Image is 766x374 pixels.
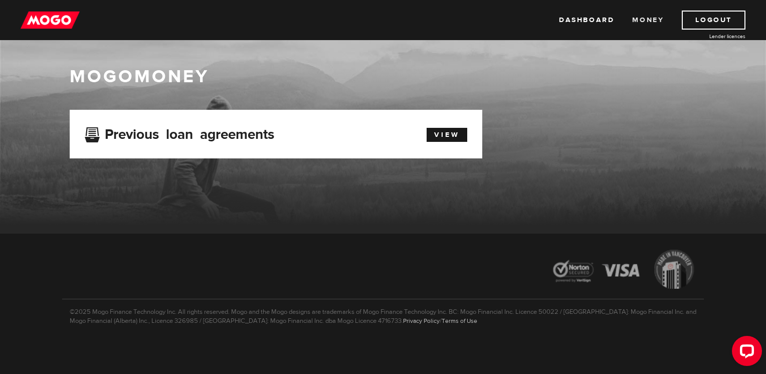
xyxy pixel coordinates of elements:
[62,299,704,325] p: ©2025 Mogo Finance Technology Inc. All rights reserved. Mogo and the Mogo designs are trademarks ...
[427,128,467,142] a: View
[670,33,745,40] a: Lender licences
[682,11,745,30] a: Logout
[543,242,704,299] img: legal-icons-92a2ffecb4d32d839781d1b4e4802d7b.png
[85,126,274,139] h3: Previous loan agreements
[21,11,80,30] img: mogo_logo-11ee424be714fa7cbb0f0f49df9e16ec.png
[559,11,614,30] a: Dashboard
[403,317,440,325] a: Privacy Policy
[70,66,696,87] h1: MogoMoney
[724,332,766,374] iframe: LiveChat chat widget
[442,317,477,325] a: Terms of Use
[632,11,664,30] a: Money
